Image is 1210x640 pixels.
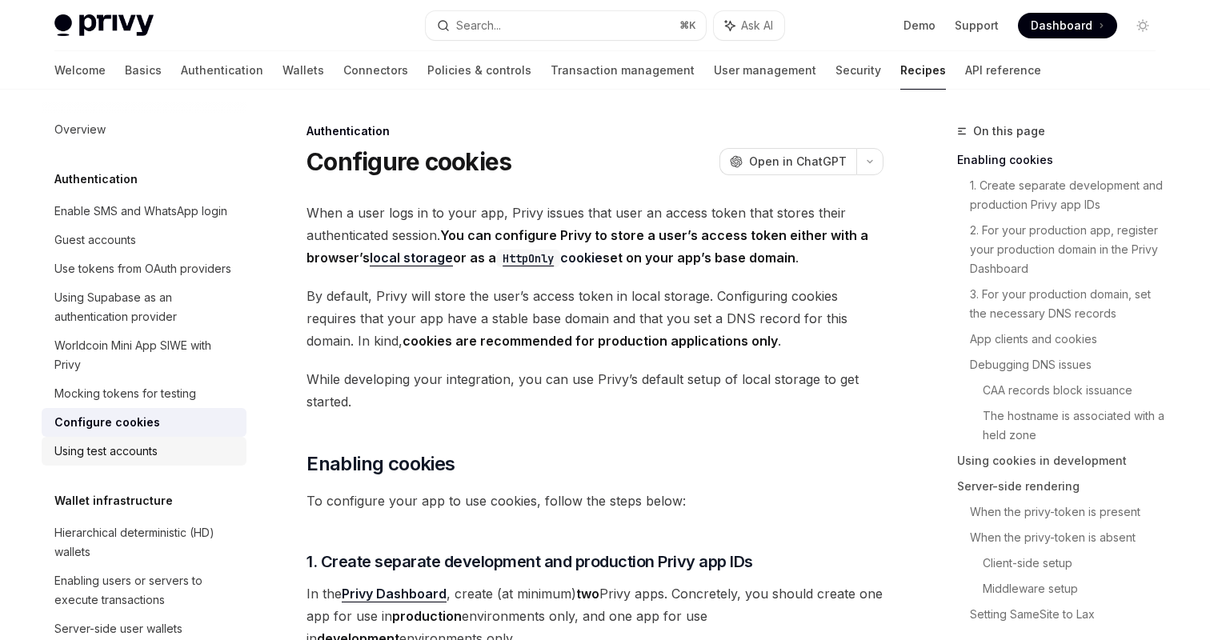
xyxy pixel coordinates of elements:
div: Server-side user wallets [54,619,182,638]
strong: cookies are recommended for production applications only [403,333,778,349]
a: Using test accounts [42,437,246,466]
div: Configure cookies [54,413,160,432]
div: Hierarchical deterministic (HD) wallets [54,523,237,562]
a: Debugging DNS issues [970,352,1168,378]
button: Ask AI [714,11,784,40]
a: 2. For your production app, register your production domain in the Privy Dashboard [970,218,1168,282]
h5: Authentication [54,170,138,189]
div: Authentication [307,123,883,139]
span: Dashboard [1031,18,1092,34]
a: Worldcoin Mini App SIWE with Privy [42,331,246,379]
span: ⌘ K [679,19,696,32]
a: Recipes [900,51,946,90]
a: Welcome [54,51,106,90]
code: HttpOnly [496,250,560,267]
h1: Configure cookies [307,147,511,176]
span: Enabling cookies [307,451,455,477]
a: Connectors [343,51,408,90]
a: Client-side setup [983,550,1168,576]
a: local storage [370,250,453,266]
a: Dashboard [1018,13,1117,38]
a: Support [955,18,999,34]
a: User management [714,51,816,90]
span: Ask AI [741,18,773,34]
span: 1. Create separate development and production Privy app IDs [307,550,753,573]
a: Authentication [181,51,263,90]
a: Enabling users or servers to execute transactions [42,566,246,614]
a: API reference [965,51,1041,90]
div: Overview [54,120,106,139]
a: Middleware setup [983,576,1168,602]
a: Configure cookies [42,408,246,437]
div: Using test accounts [54,442,158,461]
a: Privy Dashboard [342,586,447,602]
a: Enable SMS and WhatsApp login [42,197,246,226]
a: Guest accounts [42,226,246,254]
a: Policies & controls [427,51,531,90]
span: When a user logs in to your app, Privy issues that user an access token that stores their authent... [307,202,883,269]
button: Search...⌘K [426,11,706,40]
span: By default, Privy will store the user’s access token in local storage. Configuring cookies requir... [307,285,883,352]
div: Using Supabase as an authentication provider [54,288,237,326]
span: While developing your integration, you can use Privy’s default setup of local storage to get star... [307,368,883,413]
a: Enabling cookies [957,147,1168,173]
a: Overview [42,115,246,144]
div: Search... [456,16,501,35]
button: Open in ChatGPT [719,148,856,175]
div: Use tokens from OAuth providers [54,259,231,278]
a: The hostname is associated with a held zone [983,403,1168,448]
a: Use tokens from OAuth providers [42,254,246,283]
a: Using cookies in development [957,448,1168,474]
a: Mocking tokens for testing [42,379,246,408]
strong: You can configure Privy to store a user’s access token either with a browser’s or as a set on you... [307,227,868,266]
a: Wallets [282,51,324,90]
a: Security [835,51,881,90]
a: Transaction management [551,51,695,90]
a: HttpOnlycookie [496,250,603,266]
a: App clients and cookies [970,326,1168,352]
a: Server-side rendering [957,474,1168,499]
h5: Wallet infrastructure [54,491,173,510]
a: 3. For your production domain, set the necessary DNS records [970,282,1168,326]
a: 1. Create separate development and production Privy app IDs [970,173,1168,218]
strong: Privy Dashboard [342,586,447,602]
div: Enabling users or servers to execute transactions [54,571,237,610]
div: Guest accounts [54,230,136,250]
a: Basics [125,51,162,90]
strong: two [576,586,599,602]
span: Open in ChatGPT [749,154,847,170]
span: On this page [973,122,1045,141]
div: Mocking tokens for testing [54,384,196,403]
a: Setting SameSite to Lax [970,602,1168,627]
span: To configure your app to use cookies, follow the steps below: [307,490,883,512]
div: Worldcoin Mini App SIWE with Privy [54,336,237,374]
a: CAA records block issuance [983,378,1168,403]
strong: production [392,608,462,624]
a: When the privy-token is present [970,499,1168,525]
a: Hierarchical deterministic (HD) wallets [42,518,246,566]
a: When the privy-token is absent [970,525,1168,550]
div: Enable SMS and WhatsApp login [54,202,227,221]
a: Demo [903,18,936,34]
img: light logo [54,14,154,37]
a: Using Supabase as an authentication provider [42,283,246,331]
button: Toggle dark mode [1130,13,1156,38]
